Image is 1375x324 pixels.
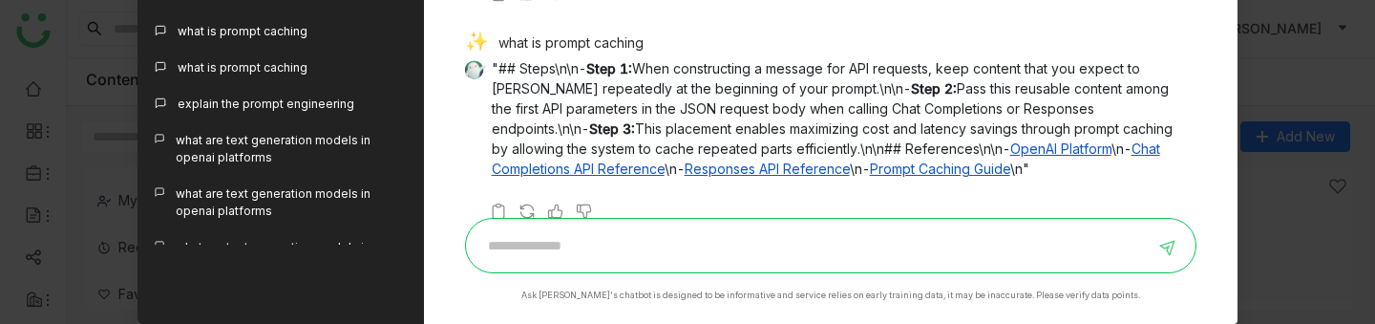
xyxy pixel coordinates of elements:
div: what is prompt caching [178,23,307,40]
img: thumbs-down.svg [575,202,594,221]
img: callout.svg [153,59,168,75]
img: regenerate-askbuddy.svg [518,202,537,221]
div: Ask [PERSON_NAME]'s chatbot is designed to be informative and service relies on early training da... [521,289,1140,302]
img: callout.svg [153,239,166,252]
div: explain the prompt engineering [178,96,354,113]
div: what is prompt caching [465,32,1182,58]
strong: Step 2: [911,80,957,97]
img: copy-askbuddy.svg [489,202,508,221]
p: "## Steps\n\n- When constructing a message for API requests, keep content that you expect to [PER... [492,58,1182,179]
a: OpenAI Platform [1010,140,1111,157]
img: callout.svg [153,23,168,38]
img: thumbs-up.svg [546,202,565,221]
img: callout.svg [153,185,166,199]
div: what are text generation models in openai platforms [176,239,409,273]
div: what are text generation models in openai platforms [176,185,409,220]
div: what are text generation models in openai platforms [176,132,409,166]
img: callout.svg [153,96,168,111]
strong: Step 1: [586,60,632,76]
a: Responses API Reference [685,161,850,177]
div: what is prompt caching [178,59,307,76]
a: Prompt Caching Guide [870,161,1010,177]
strong: Step 3: [589,120,635,137]
a: Chat Completions API Reference [492,140,1160,177]
img: callout.svg [153,132,166,145]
